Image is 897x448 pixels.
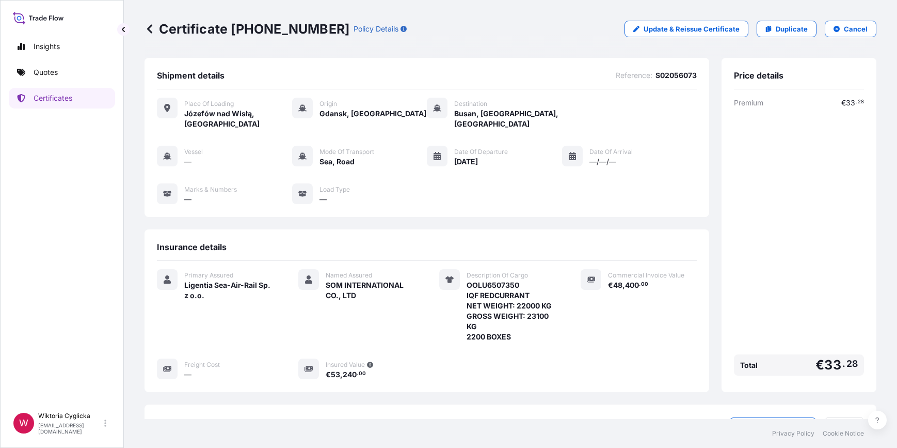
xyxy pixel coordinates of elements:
[842,361,845,367] span: .
[589,157,616,167] span: —/—/—
[846,99,855,106] span: 33
[639,283,640,286] span: .
[772,429,814,438] a: Privacy Policy
[9,62,115,83] a: Quotes
[734,70,783,81] span: Price details
[184,369,191,380] span: —
[34,67,58,78] p: Quotes
[856,100,857,104] span: .
[184,100,234,108] span: Place of Loading
[157,70,225,81] span: Shipment details
[622,282,625,289] span: ,
[644,24,740,34] p: Update & Reissue Certificate
[340,371,343,378] span: ,
[34,41,60,52] p: Insights
[326,280,415,301] span: SOM INTERNATIONAL CO., LTD
[467,280,556,342] span: OOLU6507350 IQF REDCURRANT NET WEIGHT: 22000 KG GROSS WEIGHT: 23100 KG 2200 BOXES
[184,280,274,301] span: Ligentia Sea-Air-Rail Sp. z o.o.
[608,271,684,280] span: Commercial Invoice Value
[319,186,350,194] span: Load Type
[858,100,864,104] span: 28
[734,98,763,108] span: Premium
[616,70,652,81] span: Reference :
[326,271,372,280] span: Named Assured
[343,371,357,378] span: 240
[757,21,816,37] a: Duplicate
[454,148,508,156] span: Date of Departure
[825,21,876,37] button: Cancel
[824,359,841,372] span: 33
[34,93,72,103] p: Certificates
[9,88,115,109] a: Certificates
[184,157,191,167] span: —
[641,283,648,286] span: 00
[184,194,191,205] span: —
[454,109,562,129] span: Busan, [GEOGRAPHIC_DATA], [GEOGRAPHIC_DATA]
[589,148,633,156] span: Date of Arrival
[454,157,478,167] span: [DATE]
[655,70,697,81] span: S02056073
[357,372,358,376] span: .
[319,100,337,108] span: Origin
[844,24,868,34] p: Cancel
[9,36,115,57] a: Insights
[454,100,487,108] span: Destination
[326,371,331,378] span: €
[184,271,233,280] span: Primary Assured
[624,21,748,37] a: Update & Reissue Certificate
[326,361,365,369] span: Insured Value
[729,418,816,434] button: Upload Document
[184,148,203,156] span: Vessel
[145,21,349,37] p: Certificate [PHONE_NUMBER]
[38,412,102,420] p: Wiktoria Cyglicka
[331,371,340,378] span: 53
[319,109,426,119] span: Gdansk, [GEOGRAPHIC_DATA]
[467,271,528,280] span: Description Of Cargo
[740,360,758,370] span: Total
[184,361,220,369] span: Freight Cost
[841,99,846,106] span: €
[319,194,327,205] span: —
[157,242,227,252] span: Insurance details
[359,372,366,376] span: 00
[846,361,858,367] span: 28
[608,282,613,289] span: €
[319,148,374,156] span: Mode of Transport
[38,422,102,435] p: [EMAIL_ADDRESS][DOMAIN_NAME]
[823,429,864,438] a: Cookie Notice
[184,186,237,194] span: Marks & Numbers
[354,24,398,34] p: Policy Details
[184,109,292,129] span: Józefów nad Wisłą, [GEOGRAPHIC_DATA]
[776,24,808,34] p: Duplicate
[815,359,824,372] span: €
[625,282,639,289] span: 400
[319,157,355,167] span: Sea, Road
[19,418,28,428] span: W
[613,282,622,289] span: 48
